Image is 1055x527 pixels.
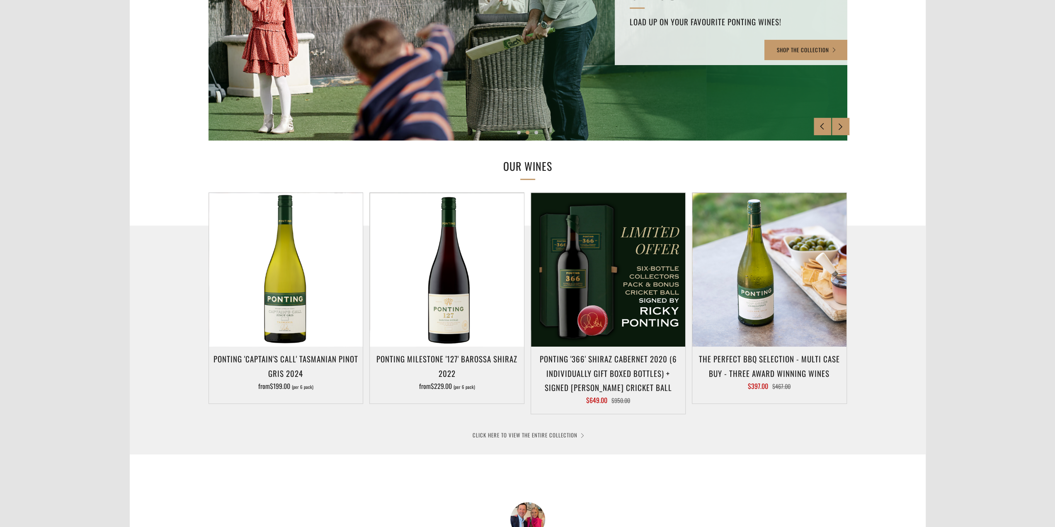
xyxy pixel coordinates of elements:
button: 2 [526,131,529,134]
h2: OUR WINES [391,158,665,175]
span: $229.00 [431,381,452,391]
a: Ponting 'Captain's Call' Tasmanian Pinot Gris 2024 from$199.00 (per 6 pack) [209,352,363,393]
span: (per 6 pack) [292,385,313,389]
h3: The perfect BBQ selection - MULTI CASE BUY - Three award winning wines [696,352,842,380]
a: The perfect BBQ selection - MULTI CASE BUY - Three award winning wines $397.00 $467.00 [692,352,846,393]
span: $950.00 [611,396,630,405]
a: CLICK HERE TO VIEW THE ENTIRE COLLECTION [473,431,583,439]
span: $397.00 [748,381,768,391]
h3: Ponting Milestone '127' Barossa Shiraz 2022 [374,352,520,380]
a: SHOP THE COLLECTION [764,40,849,60]
span: $199.00 [270,381,290,391]
a: Ponting '366' Shiraz Cabernet 2020 (6 individually gift boxed bottles) + SIGNED [PERSON_NAME] CRI... [531,352,685,403]
span: from [419,381,475,391]
span: (per 6 pack) [454,385,475,389]
button: 1 [517,131,521,134]
a: Ponting Milestone '127' Barossa Shiraz 2022 from$229.00 (per 6 pack) [370,352,524,393]
span: $649.00 [586,395,607,405]
h3: Ponting 'Captain's Call' Tasmanian Pinot Gris 2024 [213,352,359,380]
span: from [258,381,313,391]
h3: Ponting '366' Shiraz Cabernet 2020 (6 individually gift boxed bottles) + SIGNED [PERSON_NAME] CRI... [535,352,681,394]
button: 3 [534,131,538,134]
span: $467.00 [772,382,791,391]
h4: Load up on your favourite Ponting Wines! [630,15,832,29]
